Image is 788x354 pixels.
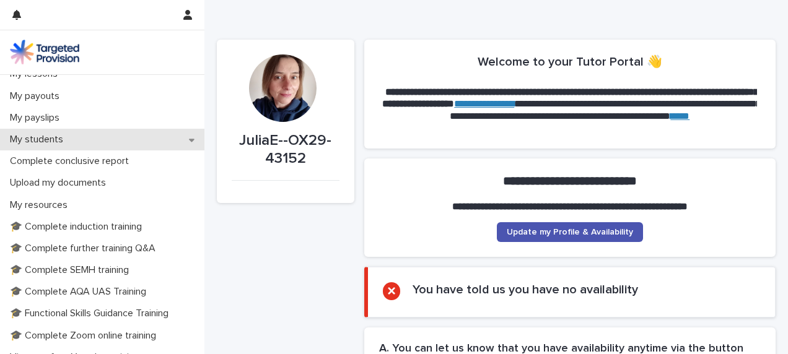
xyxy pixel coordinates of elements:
p: Complete conclusive report [5,155,139,167]
p: JuliaE--OX29-43152 [232,132,339,168]
h2: Welcome to your Tutor Portal 👋 [478,54,662,69]
p: 🎓 Complete induction training [5,221,152,233]
p: 🎓 Complete Zoom online training [5,330,166,342]
span: Update my Profile & Availability [507,228,633,236]
p: My payouts [5,90,69,102]
p: My lessons [5,68,68,80]
p: 🎓 Functional Skills Guidance Training [5,308,178,319]
a: Update my Profile & Availability [497,222,643,242]
p: Upload my documents [5,177,116,189]
p: My resources [5,199,77,211]
p: 🎓 Complete SEMH training [5,264,139,276]
p: 🎓 Complete AQA UAS Training [5,286,156,298]
p: My students [5,134,73,145]
p: 🎓 Complete further training Q&A [5,243,165,254]
p: My payslips [5,112,69,124]
h2: You have told us you have no availability [413,282,638,297]
img: M5nRWzHhSzIhMunXDL62 [10,40,79,64]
